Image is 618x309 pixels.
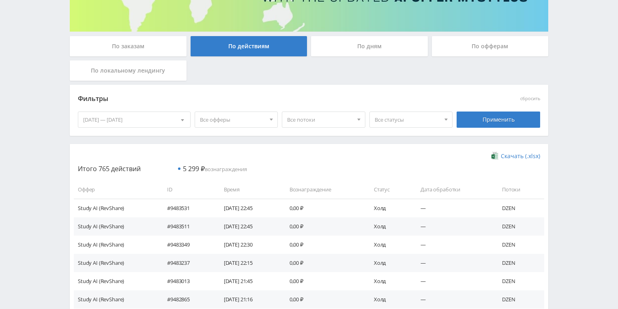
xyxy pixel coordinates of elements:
[494,254,544,272] td: DZEN
[494,290,544,309] td: DZEN
[216,180,281,199] td: Время
[412,180,494,199] td: Дата обработки
[501,153,540,159] span: Скачать (.xlsx)
[366,290,412,309] td: Холд
[366,254,412,272] td: Холд
[74,236,159,254] td: Study AI (RevShare)
[375,112,440,127] span: Все статусы
[200,112,266,127] span: Все офферы
[74,290,159,309] td: Study AI (RevShare)
[78,112,190,127] div: [DATE] — [DATE]
[216,236,281,254] td: [DATE] 22:30
[412,199,494,217] td: —
[412,272,494,290] td: —
[366,272,412,290] td: Холд
[366,217,412,236] td: Холд
[281,199,366,217] td: 0,00 ₽
[412,290,494,309] td: —
[494,236,544,254] td: DZEN
[159,199,216,217] td: #9483531
[70,60,187,81] div: По локальному лендингу
[78,93,424,105] div: Фильтры
[287,112,353,127] span: Все потоки
[216,254,281,272] td: [DATE] 22:15
[366,236,412,254] td: Холд
[216,290,281,309] td: [DATE] 21:16
[191,36,307,56] div: По действиям
[183,164,205,173] span: 5 299 ₽
[457,112,540,128] div: Применить
[74,199,159,217] td: Study AI (RevShare)
[311,36,428,56] div: По дням
[216,217,281,236] td: [DATE] 22:45
[78,164,141,173] span: Итого 765 действий
[281,254,366,272] td: 0,00 ₽
[366,180,412,199] td: Статус
[412,217,494,236] td: —
[491,152,540,160] a: Скачать (.xlsx)
[70,36,187,56] div: По заказам
[432,36,549,56] div: По офферам
[159,236,216,254] td: #9483349
[183,165,247,173] span: вознаграждения
[491,152,498,160] img: xlsx
[159,217,216,236] td: #9483511
[159,180,216,199] td: ID
[159,290,216,309] td: #9482865
[216,272,281,290] td: [DATE] 21:45
[494,217,544,236] td: DZEN
[159,272,216,290] td: #9483013
[494,180,544,199] td: Потоки
[520,96,540,101] button: сбросить
[216,199,281,217] td: [DATE] 22:45
[494,199,544,217] td: DZEN
[281,290,366,309] td: 0,00 ₽
[74,272,159,290] td: Study AI (RevShare)
[281,180,366,199] td: Вознаграждение
[412,254,494,272] td: —
[412,236,494,254] td: —
[74,180,159,199] td: Оффер
[74,254,159,272] td: Study AI (RevShare)
[366,199,412,217] td: Холд
[281,272,366,290] td: 0,00 ₽
[159,254,216,272] td: #9483237
[281,236,366,254] td: 0,00 ₽
[74,217,159,236] td: Study AI (RevShare)
[281,217,366,236] td: 0,00 ₽
[494,272,544,290] td: DZEN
